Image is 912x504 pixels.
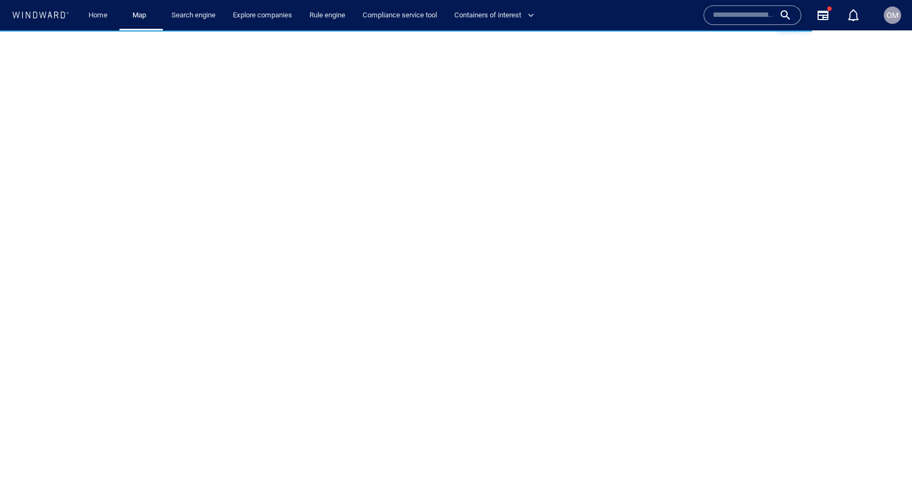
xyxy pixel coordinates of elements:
button: Containers of interest [450,6,543,25]
div: Notification center [847,9,860,22]
a: Compliance service tool [358,6,441,25]
button: Home [80,6,115,25]
a: Search engine [167,6,220,25]
span: Containers of interest [454,9,534,22]
a: Home [84,6,112,25]
a: Map [128,6,154,25]
a: Explore companies [229,6,296,25]
a: Rule engine [305,6,350,25]
span: OM [886,11,898,20]
button: Map [124,6,159,25]
button: OM [882,4,903,26]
